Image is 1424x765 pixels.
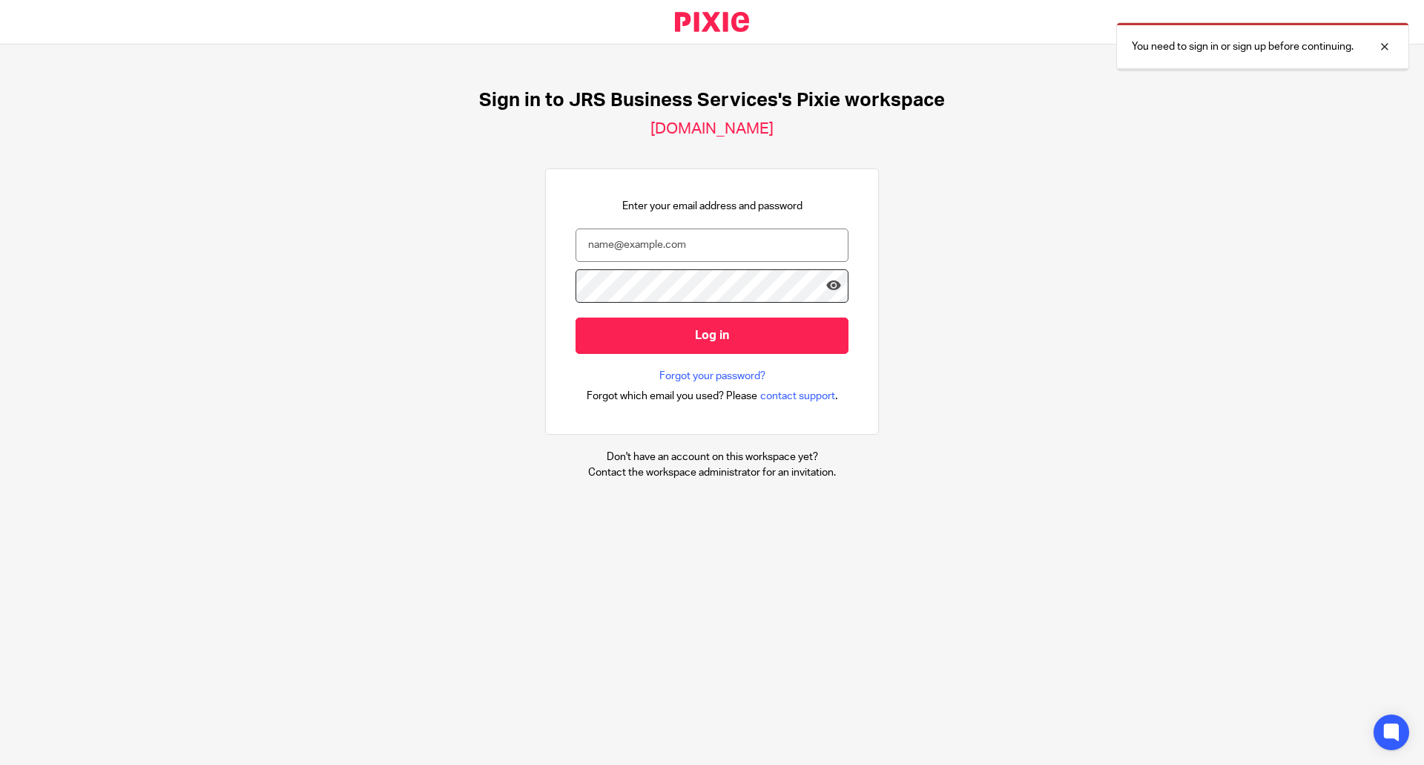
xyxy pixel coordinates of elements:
[588,465,836,480] p: Contact the workspace administrator for an invitation.
[587,389,757,404] span: Forgot which email you used? Please
[479,89,945,112] h1: Sign in to JRS Business Services's Pixie workspace
[622,199,802,214] p: Enter your email address and password
[587,387,838,404] div: .
[760,389,835,404] span: contact support
[576,229,848,262] input: name@example.com
[659,369,765,384] a: Forgot your password?
[588,450,836,464] p: Don't have an account on this workspace yet?
[576,318,848,354] input: Log in
[1132,39,1354,54] p: You need to sign in or sign up before continuing.
[650,119,774,139] h2: [DOMAIN_NAME]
